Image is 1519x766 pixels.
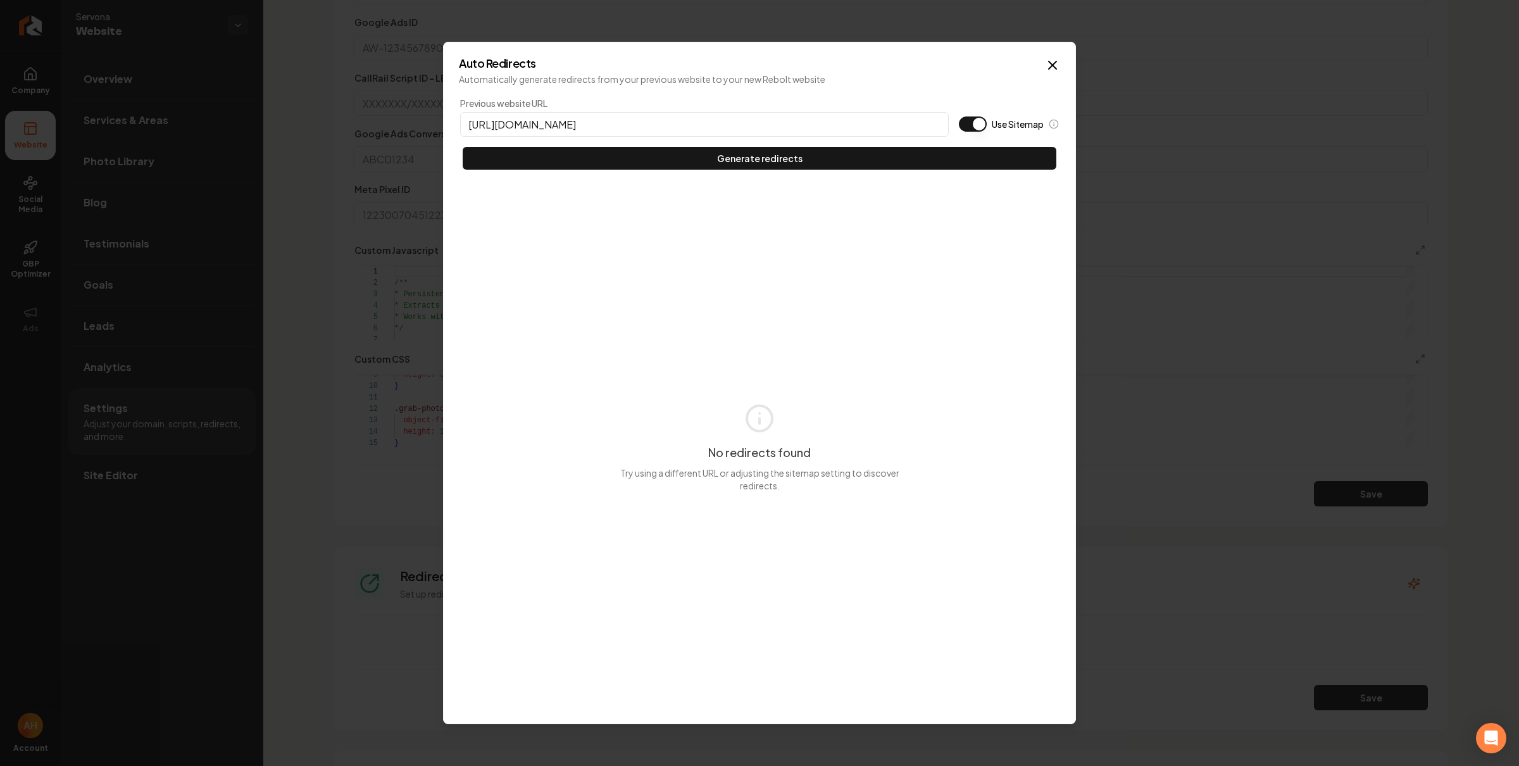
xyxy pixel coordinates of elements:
[460,97,949,110] label: Previous website URL
[459,58,1060,69] h2: Auto Redirects
[618,467,901,492] p: Try using a different URL or adjusting the sitemap setting to discover redirects.
[463,147,1056,170] button: Generate redirects
[708,444,811,461] h3: No redirects found
[460,112,949,137] input: https://rebolthq.com
[992,118,1044,130] label: Use Sitemap
[459,73,1060,85] p: Automatically generate redirects from your previous website to your new Rebolt website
